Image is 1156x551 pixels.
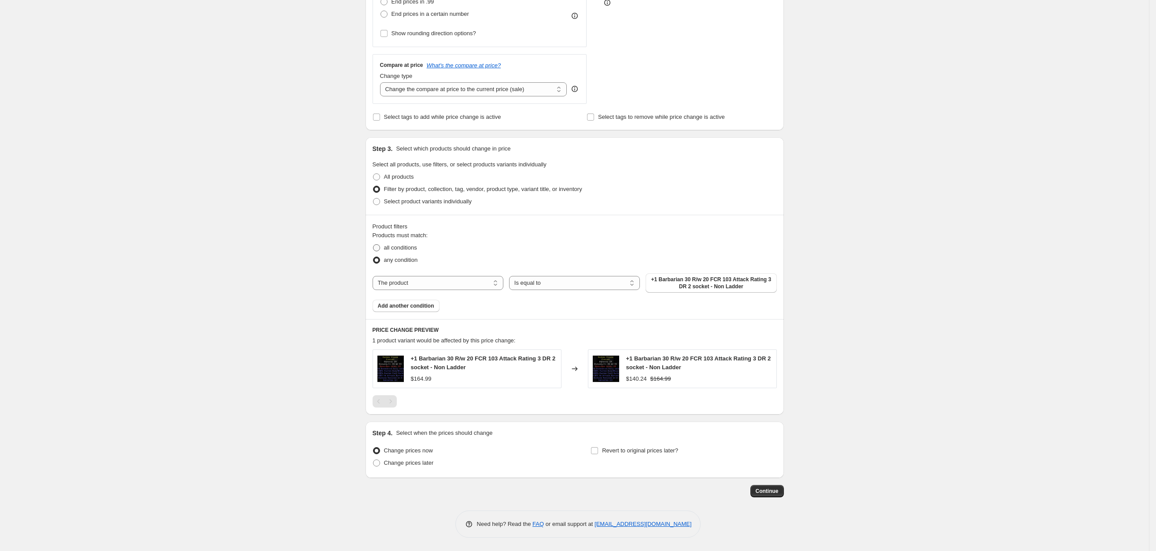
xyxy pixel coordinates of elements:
div: help [570,84,579,93]
span: Revert to original prices later? [602,447,678,454]
span: +1 Barbarian 30 R/w 20 FCR 103 Attack Rating 3 DR 2 socket - Non Ladder [651,276,771,290]
span: Change prices now [384,447,433,454]
span: Select tags to remove while price change is active [598,114,725,120]
h6: PRICE CHANGE PREVIEW [373,327,777,334]
span: Change type [380,73,413,79]
span: Show rounding direction options? [391,30,476,37]
span: any condition [384,257,418,263]
div: $164.99 [411,375,432,383]
strike: $164.99 [650,375,671,383]
span: all conditions [384,244,417,251]
span: Products must match: [373,232,428,239]
button: +1 Barbarian 30 R/w 20 FCR 103 Attack Rating 3 DR 2 socket - Non Ladder [646,273,776,293]
div: $140.24 [626,375,647,383]
button: What's the compare at price? [427,62,501,69]
a: [EMAIL_ADDRESS][DOMAIN_NAME] [595,521,691,527]
img: X30DhvY_80x.png [377,356,404,382]
span: End prices in a certain number [391,11,469,17]
nav: Pagination [373,395,397,408]
span: Select tags to add while price change is active [384,114,501,120]
div: Product filters [373,222,777,231]
span: All products [384,173,414,180]
span: Add another condition [378,302,434,309]
span: Continue [756,488,779,495]
h2: Step 4. [373,429,393,437]
h3: Compare at price [380,62,423,69]
span: Change prices later [384,459,434,466]
span: 1 product variant would be affected by this price change: [373,337,516,344]
span: +1 Barbarian 30 R/w 20 FCR 103 Attack Rating 3 DR 2 socket - Non Ladder [411,355,556,371]
img: X30DhvY_80x.png [593,356,619,382]
a: FAQ [532,521,544,527]
span: Select all products, use filters, or select products variants individually [373,161,547,168]
h2: Step 3. [373,144,393,153]
p: Select when the prices should change [396,429,492,437]
button: Continue [750,485,784,497]
button: Add another condition [373,300,440,312]
p: Select which products should change in price [396,144,510,153]
span: +1 Barbarian 30 R/w 20 FCR 103 Attack Rating 3 DR 2 socket - Non Ladder [626,355,771,371]
span: Select product variants individually [384,198,472,205]
span: Need help? Read the [477,521,533,527]
span: Filter by product, collection, tag, vendor, product type, variant title, or inventory [384,186,582,192]
span: or email support at [544,521,595,527]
